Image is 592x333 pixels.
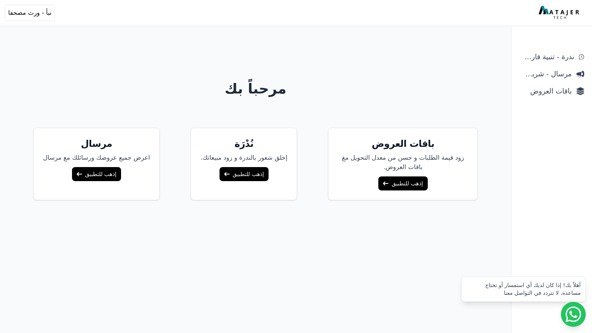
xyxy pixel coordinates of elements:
[7,81,505,97] h1: مرحباً بك
[200,137,287,150] h5: نُدْرَة
[338,137,468,150] h5: باقات العروض
[8,8,51,18] span: نبأ - ورث مصحفا
[220,167,269,181] a: إذهب للتطبيق
[43,137,150,150] h5: مرسال
[519,51,574,62] span: ندرة - تنبية قارب علي النفاذ
[519,86,572,97] span: باقات العروض
[539,6,581,20] img: MatajerTech Logo
[338,153,468,172] p: زود قيمة الطلبات و حسن من معدل التحويل مغ باقات العروض.
[378,176,427,190] a: إذهب للتطبيق
[5,5,55,21] button: نبأ - ورث مصحفا
[43,153,150,162] p: اعرض جميع عروضك ورسائلك مع مرسال
[72,167,121,181] a: إذهب للتطبيق
[200,153,287,162] p: إخلق شعور بالندرة و زود مبيعاتك.
[519,69,572,79] span: مرسال - شريط دعاية
[466,281,581,297] div: أهلاً بك! إذا كان لديك أي استفسار أو تحتاج مساعدة، لا تتردد في التواصل معنا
